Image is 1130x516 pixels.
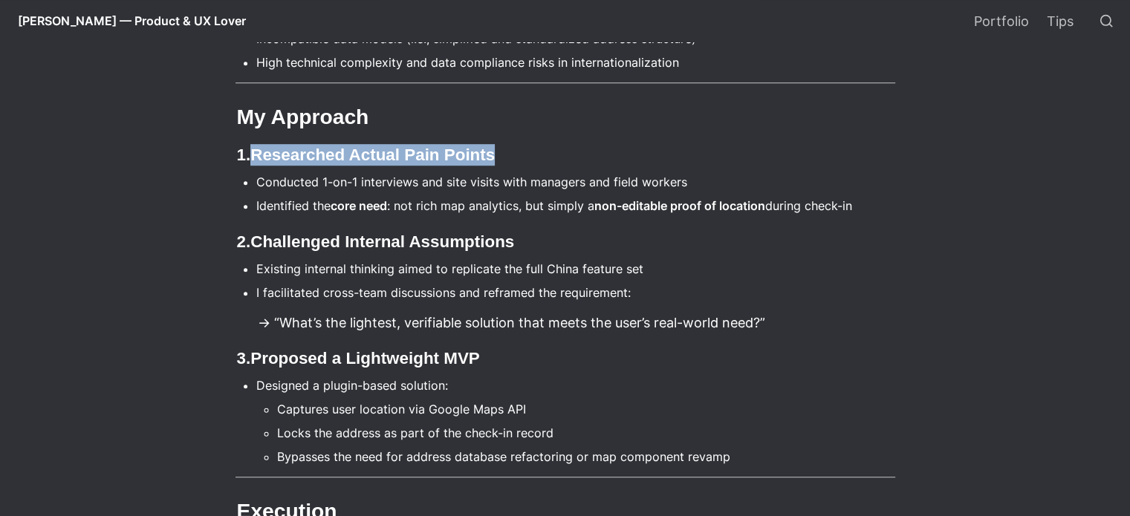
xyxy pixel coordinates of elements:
[250,232,514,251] strong: Challenged Internal Assumptions
[256,281,895,304] li: I facilitated cross-team discussions and reframed the requirement:
[18,13,246,28] span: [PERSON_NAME] — Product & UX Lover
[256,310,895,335] p: → “What’s the lightest, verifiable solution that meets the user’s real-world need?”
[256,374,895,396] li: Designed a plugin-based solution:
[236,142,895,168] h3: 1.
[256,51,895,74] li: High technical complexity and data compliance risks in internationalization
[256,171,895,193] li: Conducted 1-on-1 interviews and site visits with managers and field workers
[277,422,895,444] li: Locks the address as part of the check-in record
[277,398,895,420] li: Captures user location via Google Maps API
[256,258,895,280] li: Existing internal thinking aimed to replicate the full China feature set
[250,146,495,164] strong: Researched Actual Pain Points
[331,198,387,213] strong: core need
[594,198,765,213] strong: non-editable proof of location
[277,445,895,468] li: Bypasses the need for address database refactoring or map component revamp
[236,345,895,371] h3: 3.
[256,195,895,217] li: Identified the : not rich map analytics, but simply a during check-in
[236,101,895,133] h2: My Approach
[250,349,480,368] strong: Proposed a Lightweight MVP
[236,229,895,255] h3: 2.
